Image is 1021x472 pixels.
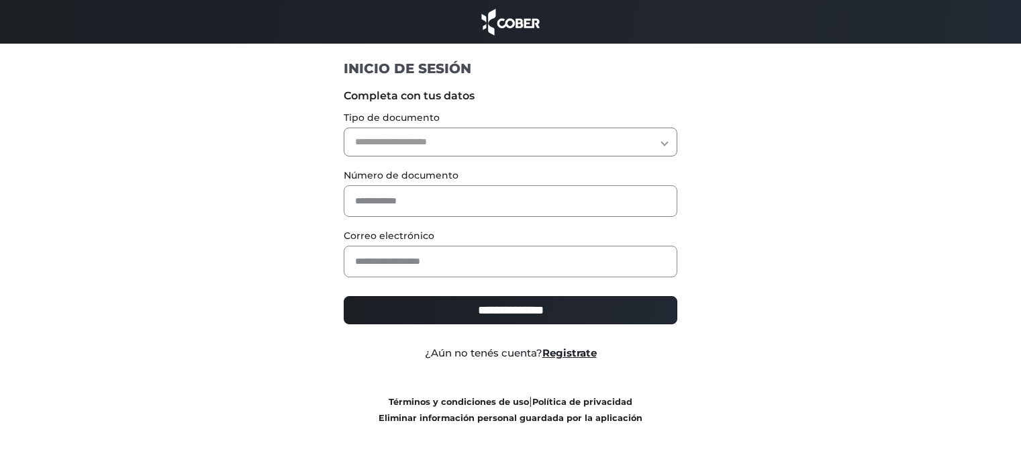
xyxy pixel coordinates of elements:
a: Eliminar información personal guardada por la aplicación [379,413,642,423]
label: Completa con tus datos [344,88,677,104]
h1: INICIO DE SESIÓN [344,60,677,77]
label: Número de documento [344,169,677,183]
a: Política de privacidad [532,397,632,407]
label: Tipo de documento [344,111,677,125]
a: Registrate [542,346,597,359]
label: Correo electrónico [344,229,677,243]
div: | [334,393,687,426]
div: ¿Aún no tenés cuenta? [334,346,687,361]
img: cober_marca.png [478,7,544,37]
a: Términos y condiciones de uso [389,397,529,407]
